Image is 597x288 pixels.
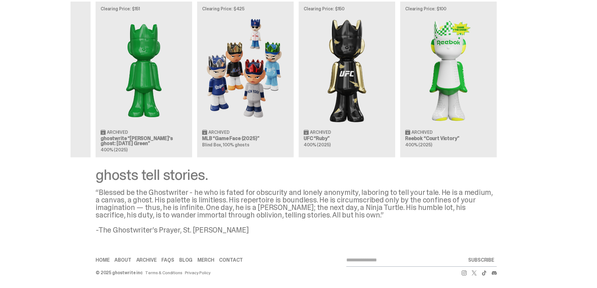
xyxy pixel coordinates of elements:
[208,130,229,134] span: Archived
[107,130,128,134] span: Archived
[96,2,192,157] a: Clearing Price: $151 Schrödinger's ghost: Sunday Green Archived
[400,2,497,157] a: Clearing Price: $100 Court Victory Archived
[101,16,187,124] img: Schrödinger's ghost: Sunday Green
[101,7,187,11] p: Clearing Price: $151
[466,254,497,266] button: SUBSCRIBE
[304,136,390,141] h3: UFC “Ruby”
[202,136,289,141] h3: MLB “Game Face (2025)”
[185,270,211,275] a: Privacy Policy
[161,258,174,263] a: FAQs
[304,16,390,124] img: Ruby
[405,7,492,11] p: Clearing Price: $100
[405,136,492,141] h3: Reebok “Court Victory”
[179,258,192,263] a: Blog
[223,142,249,148] span: 100% ghosts
[101,136,187,146] h3: ghostwrite “[PERSON_NAME]'s ghost: [DATE] Green”
[202,142,222,148] span: Blind Box,
[202,7,289,11] p: Clearing Price: $425
[114,258,131,263] a: About
[405,16,492,124] img: Court Victory
[101,147,127,153] span: 400% (2025)
[411,130,432,134] span: Archived
[96,167,497,182] div: ghosts tell stories.
[202,16,289,124] img: Game Face (2025)
[304,142,330,148] span: 400% (2025)
[96,189,497,234] div: “Blessed be the Ghostwriter - he who is fated for obscurity and lonely anonymity, laboring to tel...
[197,2,294,157] a: Clearing Price: $425 Game Face (2025) Archived
[145,270,182,275] a: Terms & Conditions
[299,2,395,157] a: Clearing Price: $150 Ruby Archived
[197,258,214,263] a: Merch
[405,142,432,148] span: 400% (2025)
[310,130,331,134] span: Archived
[96,270,143,275] div: © 2025 ghostwrite inc
[96,258,109,263] a: Home
[304,7,390,11] p: Clearing Price: $150
[136,258,157,263] a: Archive
[219,258,243,263] a: Contact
